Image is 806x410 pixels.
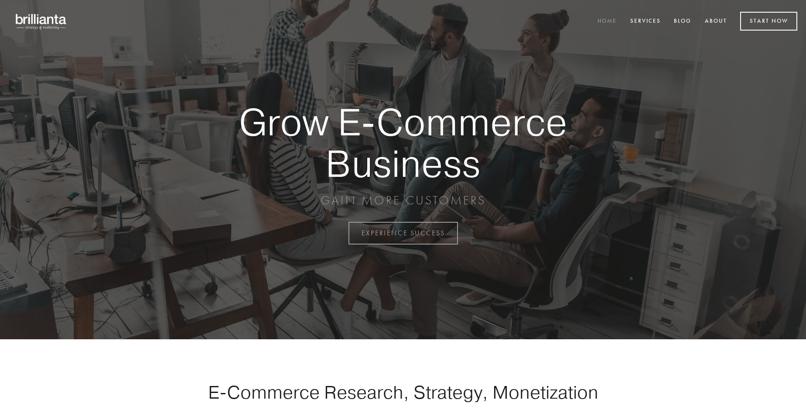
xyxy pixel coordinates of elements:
img: brillianta - research, strategy, marketing [9,9,74,34]
a: Blog [668,14,697,29]
a: Start Now [740,12,797,31]
h1: E-Commerce Research, Strategy, Monetization [181,381,625,403]
a: EXPERIENCE SUCCESS [348,222,458,245]
a: Home [592,14,622,29]
p: GAIN MORE CUSTOMERS [208,193,598,208]
strong: Grow E-Commerce Business [208,101,598,184]
a: Services [625,14,666,29]
a: About [699,14,733,29]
